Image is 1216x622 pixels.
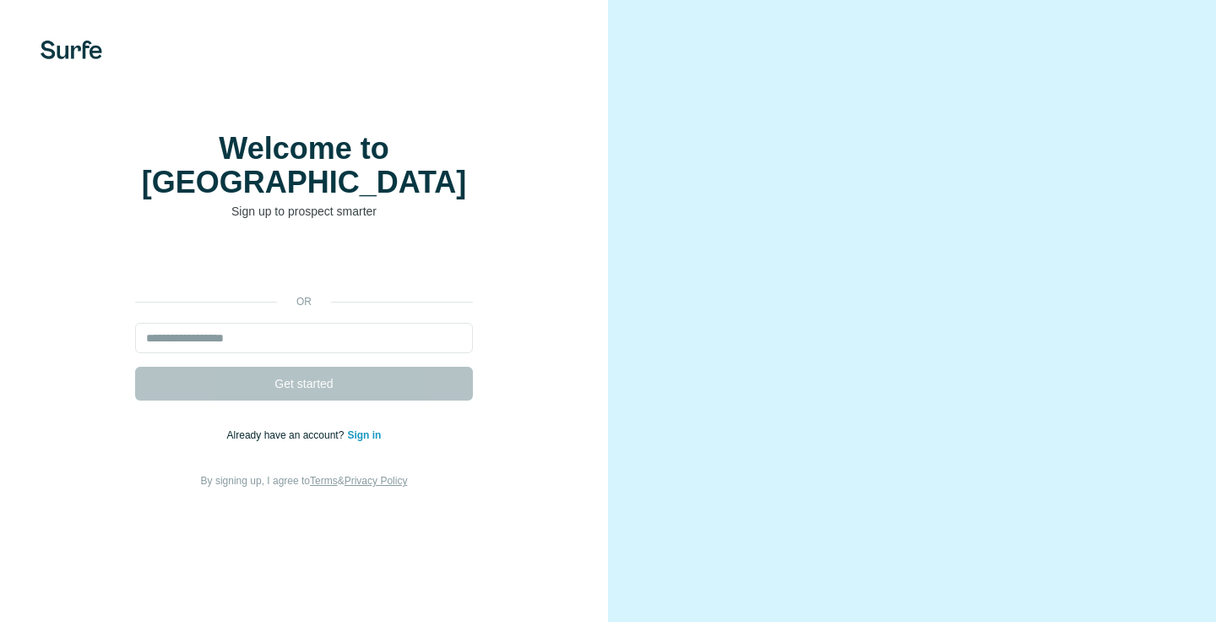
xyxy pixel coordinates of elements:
a: Terms [310,475,338,487]
img: Surfe's logo [41,41,102,59]
p: or [277,294,331,309]
a: Privacy Policy [345,475,408,487]
span: Already have an account? [227,429,348,441]
iframe: Sign in with Google Button [127,245,481,282]
h1: Welcome to [GEOGRAPHIC_DATA] [135,132,473,199]
span: By signing up, I agree to & [201,475,408,487]
p: Sign up to prospect smarter [135,203,473,220]
a: Sign in [347,429,381,441]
